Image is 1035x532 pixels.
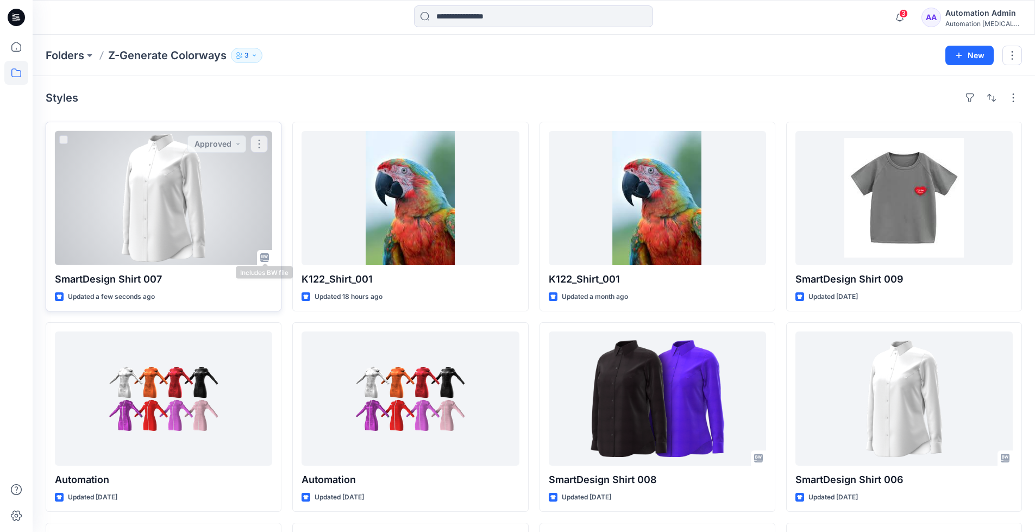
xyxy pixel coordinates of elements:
[68,291,155,303] p: Updated a few seconds ago
[549,331,766,466] a: SmartDesign Shirt 008
[302,331,519,466] a: Automation
[55,331,272,466] a: Automation
[808,492,858,503] p: Updated [DATE]
[55,131,272,265] a: SmartDesign Shirt 007
[244,49,249,61] p: 3
[549,472,766,487] p: SmartDesign Shirt 008
[55,472,272,487] p: Automation
[795,131,1013,265] a: SmartDesign Shirt 009
[945,46,994,65] button: New
[302,272,519,287] p: K122_Shirt_001
[315,492,364,503] p: Updated [DATE]
[795,272,1013,287] p: SmartDesign Shirt 009
[899,9,908,18] span: 3
[46,91,78,104] h4: Styles
[302,131,519,265] a: K122_Shirt_001
[808,291,858,303] p: Updated [DATE]
[795,331,1013,466] a: SmartDesign Shirt 006
[231,48,262,63] button: 3
[562,492,611,503] p: Updated [DATE]
[315,291,382,303] p: Updated 18 hours ago
[795,472,1013,487] p: SmartDesign Shirt 006
[108,48,227,63] p: Z-Generate Colorways
[549,272,766,287] p: K122_Shirt_001
[945,20,1021,28] div: Automation [MEDICAL_DATA]...
[46,48,84,63] a: Folders
[921,8,941,27] div: AA
[549,131,766,265] a: K122_Shirt_001
[945,7,1021,20] div: Automation Admin
[302,472,519,487] p: Automation
[562,291,628,303] p: Updated a month ago
[55,272,272,287] p: SmartDesign Shirt 007
[68,492,117,503] p: Updated [DATE]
